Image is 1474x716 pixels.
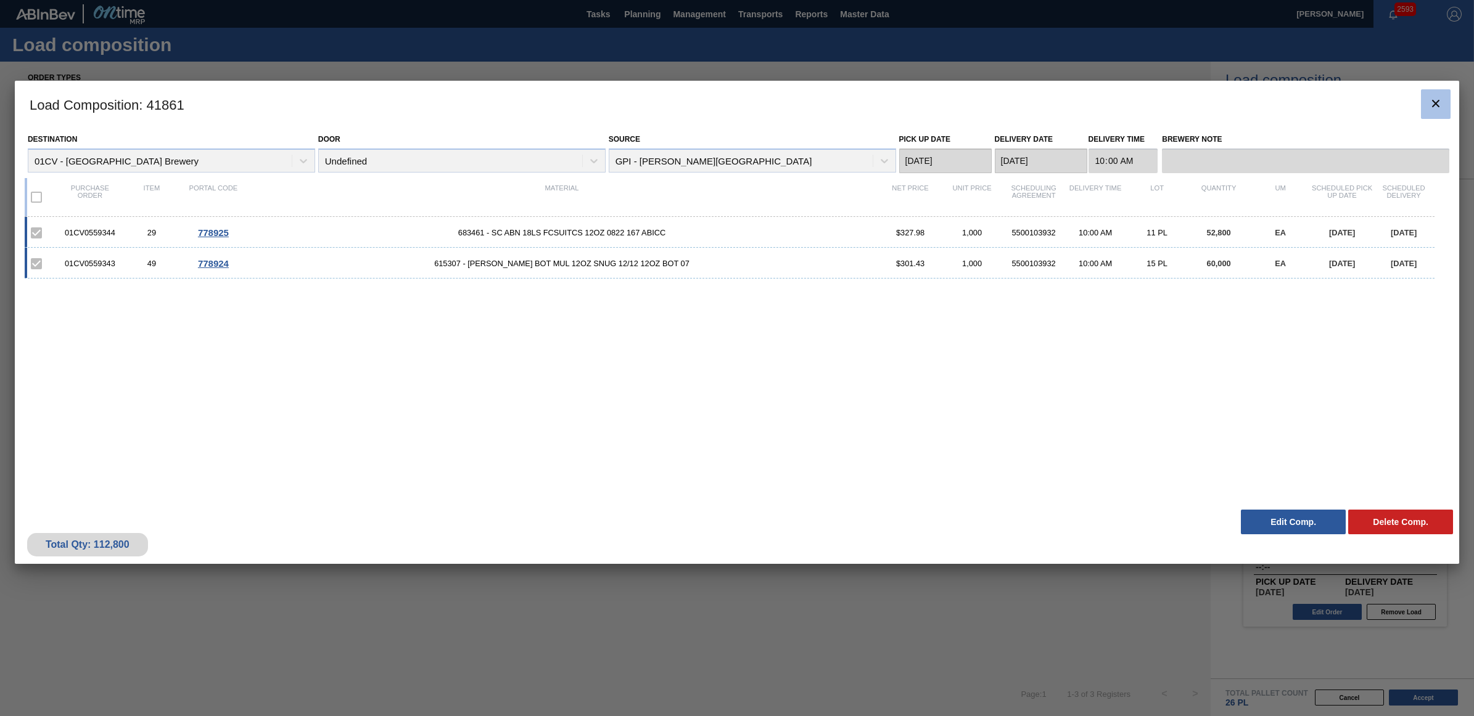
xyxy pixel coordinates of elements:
[899,135,951,144] label: Pick up Date
[59,228,121,237] div: 01CV0559344
[1003,228,1064,237] div: 5500103932
[879,228,941,237] div: $327.98
[1241,510,1346,534] button: Edit Comp.
[1126,184,1188,210] div: Lot
[183,227,244,238] div: Go to Order
[1003,184,1064,210] div: Scheduling Agreement
[609,135,640,144] label: Source
[879,184,941,210] div: Net Price
[1207,259,1231,268] span: 60,000
[941,228,1003,237] div: 1,000
[941,184,1003,210] div: Unit Price
[1126,228,1188,237] div: 11 PL
[1311,184,1373,210] div: Scheduled Pick up Date
[1250,184,1311,210] div: UM
[995,135,1053,144] label: Delivery Date
[198,227,229,238] span: 778925
[15,81,1459,128] h3: Load Composition : 41861
[121,228,183,237] div: 29
[36,539,139,550] div: Total Qty: 112,800
[198,258,229,269] span: 778924
[59,259,121,268] div: 01CV0559343
[1275,228,1286,237] span: EA
[1126,259,1188,268] div: 15 PL
[1207,228,1231,237] span: 52,800
[899,148,992,173] input: mm/dd/yyyy
[183,184,244,210] div: Portal code
[1162,131,1449,148] label: Brewery Note
[1329,259,1355,268] span: [DATE]
[244,184,879,210] div: Material
[28,135,77,144] label: Destination
[244,228,879,237] span: 683461 - SC ABN 18LS FCSUITCS 12OZ 0822 167 ABICC
[1348,510,1453,534] button: Delete Comp.
[995,148,1087,173] input: mm/dd/yyyy
[318,135,340,144] label: Door
[1275,259,1286,268] span: EA
[183,258,244,269] div: Go to Order
[121,259,183,268] div: 49
[1064,228,1126,237] div: 10:00 AM
[59,184,121,210] div: Purchase order
[1329,228,1355,237] span: [DATE]
[1391,228,1417,237] span: [DATE]
[244,259,879,268] span: 615307 - CARR BOT MUL 12OZ SNUG 12/12 12OZ BOT 07
[1089,131,1158,148] label: Delivery Time
[1064,259,1126,268] div: 10:00 AM
[1188,184,1250,210] div: Quantity
[941,259,1003,268] div: 1,000
[1003,259,1064,268] div: 5500103932
[1373,184,1435,210] div: Scheduled Delivery
[121,184,183,210] div: Item
[1064,184,1126,210] div: Delivery Time
[1391,259,1417,268] span: [DATE]
[879,259,941,268] div: $301.43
